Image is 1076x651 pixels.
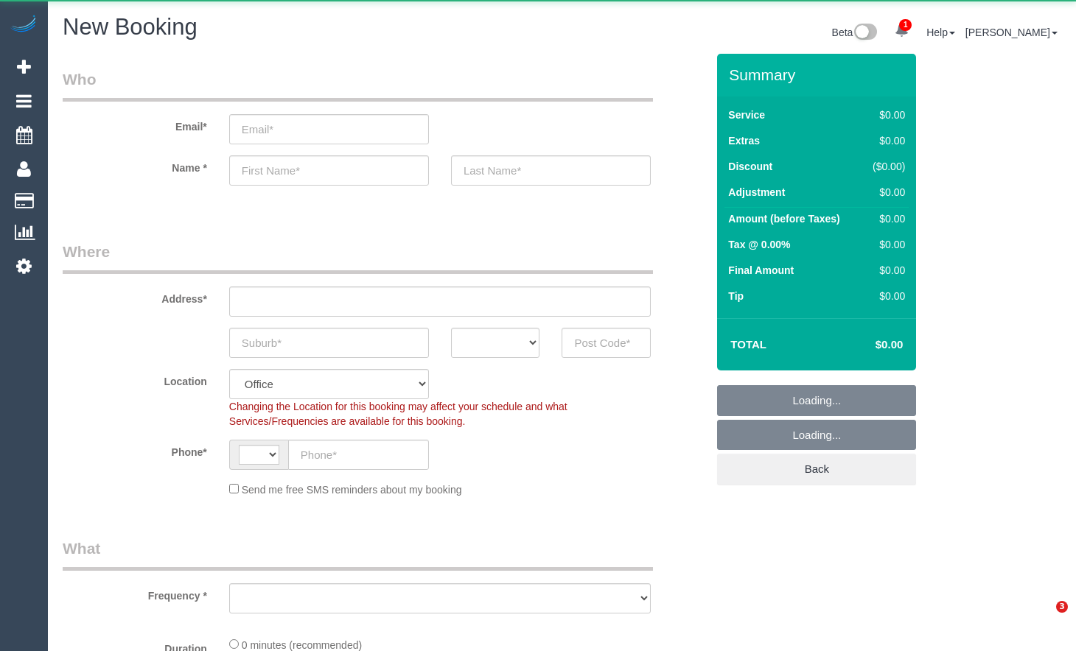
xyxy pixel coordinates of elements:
[1056,601,1068,613] span: 3
[52,155,218,175] label: Name *
[728,263,794,278] label: Final Amount
[52,286,218,306] label: Address*
[1026,601,1061,636] iframe: Intercom live chat
[866,133,905,148] div: $0.00
[866,108,905,122] div: $0.00
[229,401,567,427] span: Changing the Location for this booking may affect your schedule and what Services/Frequencies are...
[887,15,916,47] a: 1
[866,289,905,303] div: $0.00
[831,339,903,351] h4: $0.00
[866,237,905,252] div: $0.00
[288,440,429,470] input: Phone*
[729,66,909,83] h3: Summary
[899,19,912,31] span: 1
[229,155,429,186] input: First Name*
[728,108,765,122] label: Service
[866,159,905,174] div: ($0.00)
[926,27,955,38] a: Help
[562,328,651,358] input: Post Code*
[52,583,218,603] label: Frequency *
[853,24,877,43] img: New interface
[832,27,878,38] a: Beta
[63,14,198,40] span: New Booking
[242,639,362,651] span: 0 minutes (recommended)
[866,263,905,278] div: $0.00
[52,369,218,389] label: Location
[866,211,905,226] div: $0.00
[229,114,429,144] input: Email*
[866,185,905,200] div: $0.00
[229,328,429,358] input: Suburb*
[728,185,785,200] label: Adjustment
[451,155,651,186] input: Last Name*
[63,241,653,274] legend: Where
[728,237,790,252] label: Tax @ 0.00%
[728,211,839,226] label: Amount (before Taxes)
[63,68,653,102] legend: Who
[965,27,1058,38] a: [PERSON_NAME]
[728,133,760,148] label: Extras
[717,454,916,485] a: Back
[730,338,766,351] strong: Total
[9,15,38,35] img: Automaid Logo
[242,484,462,496] span: Send me free SMS reminders about my booking
[52,114,218,134] label: Email*
[63,538,653,571] legend: What
[728,289,744,303] label: Tip
[52,440,218,460] label: Phone*
[728,159,772,174] label: Discount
